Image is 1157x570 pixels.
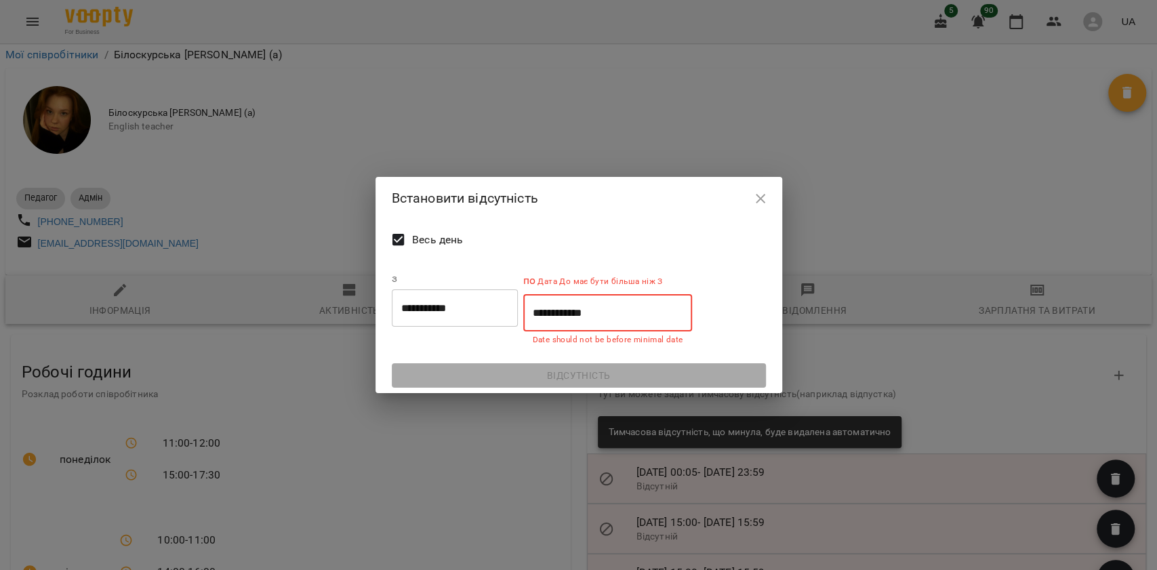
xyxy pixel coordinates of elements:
label: з [392,273,518,284]
h2: Встановити відсутність [392,188,766,209]
label: по [523,273,693,289]
p: Date should not be before minimal date [533,333,683,347]
span: Весь день [412,232,463,248]
p: Дата До має бути більша ніж З [535,275,663,289]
